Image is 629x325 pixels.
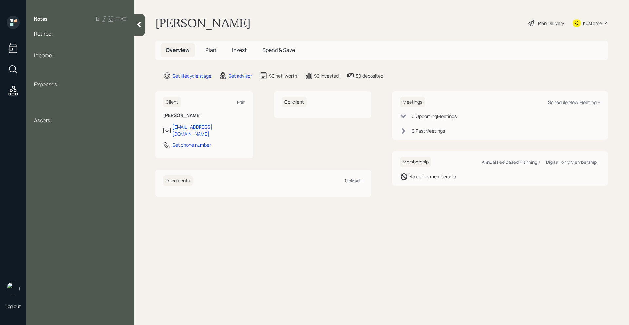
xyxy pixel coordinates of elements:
div: $0 deposited [356,72,383,79]
h6: Membership [400,157,431,167]
div: Upload + [345,178,363,184]
div: Set phone number [172,142,211,148]
h6: Co-client [282,97,307,107]
div: Plan Delivery [538,20,564,27]
span: Expenses: [34,81,59,88]
h6: Client [163,97,181,107]
div: $0 invested [314,72,339,79]
div: Schedule New Meeting + [548,99,600,105]
div: No active membership [409,173,456,180]
div: Kustomer [583,20,603,27]
div: 0 Past Meeting s [412,127,445,134]
div: Annual Fee Based Planning + [482,159,541,165]
div: [EMAIL_ADDRESS][DOMAIN_NAME] [172,124,245,137]
span: Overview [166,47,190,54]
div: Set advisor [228,72,252,79]
div: Edit [237,99,245,105]
span: Spend & Save [262,47,295,54]
div: Log out [5,303,21,309]
span: Invest [232,47,247,54]
h6: Meetings [400,97,425,107]
div: Digital-only Membership + [546,159,600,165]
h6: Documents [163,175,193,186]
div: 0 Upcoming Meeting s [412,113,457,120]
span: Income: [34,52,54,59]
label: Notes [34,16,48,22]
h6: [PERSON_NAME] [163,113,245,118]
div: $0 net-worth [269,72,297,79]
span: Assets: [34,117,52,124]
div: Set lifecycle stage [172,72,211,79]
img: retirable_logo.png [7,282,20,295]
span: Retired; [34,30,53,37]
span: Plan [205,47,216,54]
h1: [PERSON_NAME] [155,16,251,30]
